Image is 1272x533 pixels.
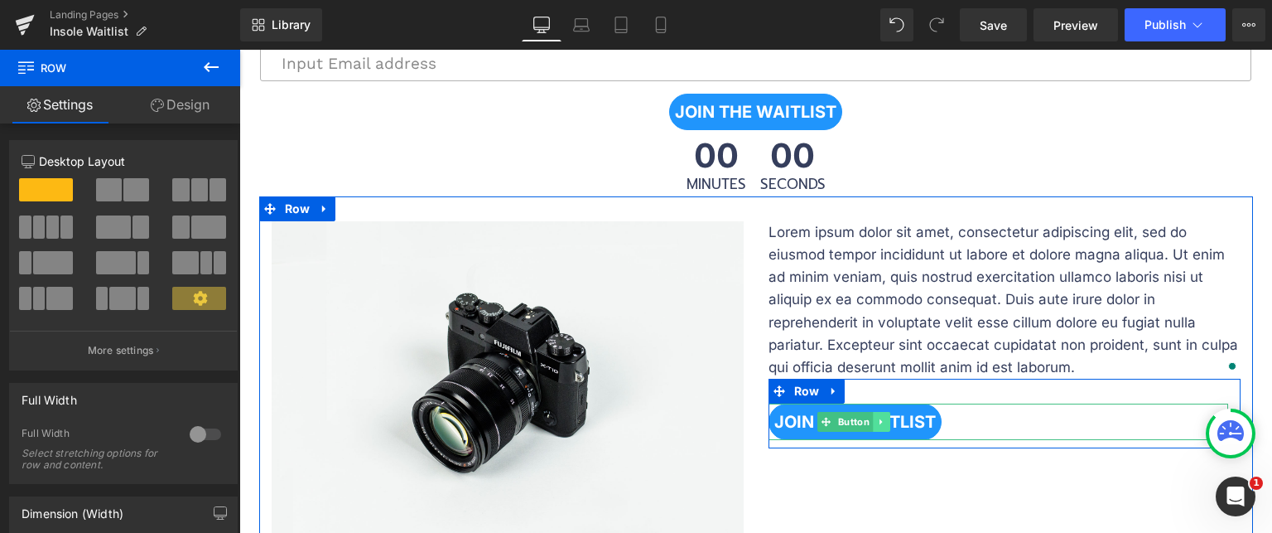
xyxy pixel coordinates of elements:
[521,128,586,142] span: Seconds
[22,153,225,170] p: Desktop Layout
[239,50,1272,533] iframe: To enrich screen reader interactions, please activate Accessibility in Grammarly extension settings
[551,329,585,354] span: Row
[447,128,507,142] span: Minutes
[1125,8,1226,41] button: Publish
[1033,8,1118,41] a: Preview
[601,8,641,41] a: Tablet
[120,86,240,124] a: Design
[980,17,1007,34] span: Save
[75,147,96,172] a: Expand / Collapse
[1053,17,1098,34] span: Preview
[41,147,75,172] span: Row
[634,362,652,382] a: Expand / Collapse
[436,52,597,72] span: JOIN THE WAITLIST
[1216,477,1255,516] iframe: Intercom live chat
[529,172,1001,329] p: Lorem ipsum dolor sit amet, consectetur adipiscing elit, sed do eiusmod tempor incididunt ut labo...
[561,8,601,41] a: Laptop
[521,90,586,128] span: 00
[447,90,507,128] span: 00
[22,427,173,444] div: Full Width
[1232,8,1265,41] button: More
[50,8,240,22] a: Landing Pages
[272,17,311,32] span: Library
[240,8,322,41] a: New Library
[88,343,154,358] p: More settings
[1144,18,1186,31] span: Publish
[17,50,182,86] span: Row
[595,362,634,382] span: Button
[50,25,128,38] span: Insole Waitlist
[880,8,913,41] button: Undo
[22,384,77,407] div: Full Width
[1250,477,1263,490] span: 1
[22,448,171,471] div: Select stretching options for row and content.
[535,362,696,382] span: JOIN THE WAITLIST
[10,331,237,370] button: More settings
[22,497,123,521] div: Dimension (Width)
[641,8,681,41] a: Mobile
[522,8,561,41] a: Desktop
[430,44,603,80] a: JOIN THE WAITLIST
[920,8,953,41] button: Redo
[584,329,605,354] a: Expand / Collapse
[529,172,1001,329] div: To enrich screen reader interactions, please activate Accessibility in Grammarly extension settings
